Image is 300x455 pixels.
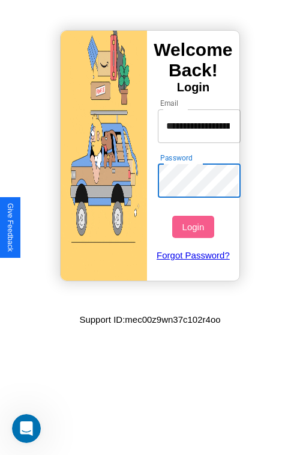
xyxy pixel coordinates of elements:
[172,216,214,238] button: Login
[160,153,192,163] label: Password
[152,238,235,272] a: Forgot Password?
[12,414,41,443] iframe: Intercom live chat
[6,203,14,252] div: Give Feedback
[61,31,147,281] img: gif
[160,98,179,108] label: Email
[147,81,239,94] h4: Login
[79,311,220,328] p: Support ID: mec00z9wn37c102r4oo
[147,40,239,81] h3: Welcome Back!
